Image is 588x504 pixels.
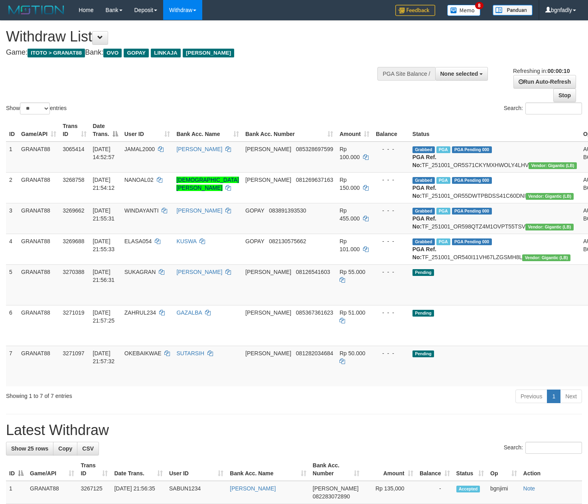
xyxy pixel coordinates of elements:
[453,458,487,481] th: Status: activate to sort column ascending
[6,481,27,504] td: 1
[6,458,27,481] th: ID: activate to sort column descending
[339,207,360,222] span: Rp 455.000
[6,305,18,346] td: 6
[93,350,115,364] span: [DATE] 21:57:32
[269,207,306,214] span: Copy 083891393530 to clipboard
[513,68,570,74] span: Refreshing in:
[440,71,478,77] span: None selected
[6,264,18,305] td: 5
[339,238,360,252] span: Rp 101.000
[176,269,222,275] a: [PERSON_NAME]
[452,177,492,184] span: PGA Pending
[363,458,416,481] th: Amount: activate to sort column ascending
[27,458,77,481] th: Game/API: activate to sort column ascending
[18,119,59,142] th: Game/API: activate to sort column ascending
[522,254,570,261] span: Vendor URL: https://dashboard.q2checkout.com/secure
[296,269,330,275] span: Copy 08126541603 to clipboard
[6,346,18,386] td: 7
[313,485,359,492] span: [PERSON_NAME]
[245,350,291,356] span: [PERSON_NAME]
[475,2,483,9] span: 8
[412,215,436,230] b: PGA Ref. No:
[296,177,333,183] span: Copy 081269637163 to clipboard
[245,309,291,316] span: [PERSON_NAME]
[452,146,492,153] span: PGA Pending
[103,49,122,57] span: OVO
[339,177,360,191] span: Rp 150.000
[176,207,222,214] a: [PERSON_NAME]
[93,177,115,191] span: [DATE] 21:54:12
[412,154,436,168] b: PGA Ref. No:
[513,75,576,89] a: Run Auto-Refresh
[376,176,406,184] div: - - -
[63,350,85,356] span: 3271097
[525,442,582,454] input: Search:
[452,208,492,215] span: PGA Pending
[18,305,59,346] td: GRANAT88
[111,481,166,504] td: [DATE] 21:56:35
[11,445,48,452] span: Show 25 rows
[296,309,333,316] span: Copy 085367361623 to clipboard
[124,49,149,57] span: GOPAY
[313,493,350,500] span: Copy 082283072890 to clipboard
[173,119,242,142] th: Bank Acc. Name: activate to sort column ascending
[6,172,18,203] td: 2
[166,458,227,481] th: User ID: activate to sort column ascending
[90,119,121,142] th: Date Trans.: activate to sort column descending
[151,49,181,57] span: LINKAJA
[18,203,59,234] td: GRANAT88
[373,119,409,142] th: Balance
[245,146,291,152] span: [PERSON_NAME]
[296,146,333,152] span: Copy 085328697599 to clipboard
[409,172,580,203] td: TF_251001_OR55DWTPBDSS41C60DNI
[436,238,450,245] span: Marked by bgnjimi
[63,309,85,316] span: 3271019
[452,238,492,245] span: PGA Pending
[560,390,582,403] a: Next
[436,146,450,153] span: Marked by bgndedek
[245,207,264,214] span: GOPAY
[416,481,453,504] td: -
[59,119,89,142] th: Trans ID: activate to sort column ascending
[77,442,99,455] a: CSV
[58,445,72,452] span: Copy
[416,458,453,481] th: Balance: activate to sort column ascending
[515,390,547,403] a: Previous
[63,207,85,214] span: 3269662
[124,350,162,356] span: OKEBAIKWAE
[176,350,204,356] a: SUTARSIH
[412,177,435,184] span: Grabbed
[176,177,239,191] a: [DEMOGRAPHIC_DATA][PERSON_NAME]
[409,203,580,234] td: TF_251001_OR598QTZ4M1OVPT55TSV
[395,5,435,16] img: Feedback.jpg
[523,485,535,492] a: Note
[27,481,77,504] td: GRANAT88
[336,119,373,142] th: Amount: activate to sort column ascending
[18,264,59,305] td: GRANAT88
[529,162,577,169] span: Vendor URL: https://dashboard.q2checkout.com/secure
[376,145,406,153] div: - - -
[227,458,310,481] th: Bank Acc. Name: activate to sort column ascending
[525,102,582,114] input: Search:
[526,193,574,200] span: Vendor URL: https://dashboard.q2checkout.com/secure
[245,177,291,183] span: [PERSON_NAME]
[487,458,520,481] th: Op: activate to sort column ascending
[6,102,67,114] label: Show entries
[412,246,436,260] b: PGA Ref. No:
[487,481,520,504] td: bgnjimi
[124,269,156,275] span: SUKAGRAN
[6,29,384,45] h1: Withdraw List
[124,146,155,152] span: JAMAL2000
[504,442,582,454] label: Search:
[6,234,18,264] td: 4
[376,268,406,276] div: - - -
[435,67,488,81] button: None selected
[6,142,18,173] td: 1
[363,481,416,504] td: Rp 135,000
[93,309,115,324] span: [DATE] 21:57:25
[310,458,363,481] th: Bank Acc. Number: activate to sort column ascending
[409,142,580,173] td: TF_251001_OR5S71CKYMXHWOLY4LHV
[18,234,59,264] td: GRANAT88
[18,172,59,203] td: GRANAT88
[547,390,560,403] a: 1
